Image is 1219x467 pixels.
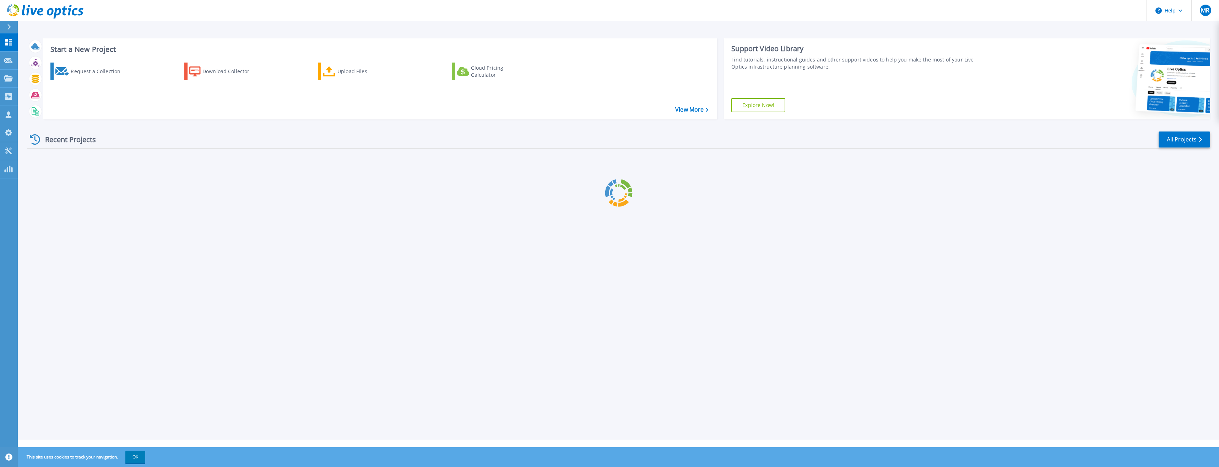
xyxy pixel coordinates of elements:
a: Explore Now! [731,98,785,112]
button: OK [125,451,145,463]
div: Download Collector [202,64,259,79]
div: Support Video Library [731,44,985,53]
div: Upload Files [337,64,394,79]
a: Upload Files [318,63,397,80]
a: All Projects [1159,131,1210,147]
a: Request a Collection [50,63,130,80]
span: MR [1201,7,1209,13]
a: View More [675,106,708,113]
div: Request a Collection [71,64,128,79]
div: Cloud Pricing Calculator [471,64,528,79]
a: Cloud Pricing Calculator [452,63,531,80]
a: Download Collector [184,63,264,80]
h3: Start a New Project [50,45,708,53]
div: Find tutorials, instructional guides and other support videos to help you make the most of your L... [731,56,985,70]
span: This site uses cookies to track your navigation. [20,451,145,463]
div: Recent Projects [27,131,105,148]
